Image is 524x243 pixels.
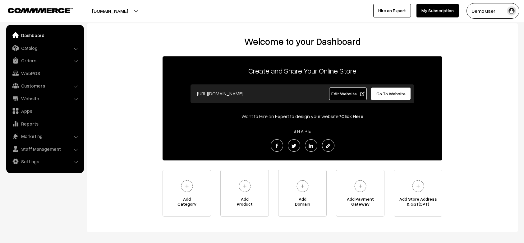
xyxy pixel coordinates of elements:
[336,197,384,209] span: Add Payment Gateway
[352,178,369,195] img: plus.svg
[410,178,427,195] img: plus.svg
[8,68,82,79] a: WebPOS
[394,197,442,209] span: Add Store Address & GST(OPT)
[294,178,311,195] img: plus.svg
[8,156,82,167] a: Settings
[8,30,82,41] a: Dashboard
[8,42,82,54] a: Catalog
[416,4,459,17] a: My Subscription
[507,6,516,16] img: user
[331,91,365,96] span: Edit Website
[467,3,519,19] button: Demo user
[394,170,442,217] a: Add Store Address& GST(OPT)
[8,118,82,129] a: Reports
[373,4,411,17] a: Hire an Expert
[376,91,406,96] span: Go To Website
[8,105,82,117] a: Apps
[341,113,363,119] a: Click Here
[93,36,512,47] h2: Welcome to your Dashboard
[8,80,82,91] a: Customers
[8,93,82,104] a: Website
[8,143,82,155] a: Staff Management
[163,170,211,217] a: AddCategory
[8,131,82,142] a: Marketing
[220,170,269,217] a: AddProduct
[8,6,62,14] a: COMMMERCE
[8,8,73,13] img: COMMMERCE
[163,65,442,76] p: Create and Share Your Online Store
[329,87,367,100] a: Edit Website
[8,55,82,66] a: Orders
[278,170,327,217] a: AddDomain
[221,197,269,209] span: Add Product
[290,128,315,134] span: SHARE
[70,3,150,19] button: [DOMAIN_NAME]
[278,197,326,209] span: Add Domain
[236,178,253,195] img: plus.svg
[163,197,211,209] span: Add Category
[178,178,195,195] img: plus.svg
[336,170,384,217] a: Add PaymentGateway
[371,87,411,100] a: Go To Website
[163,112,442,120] div: Want to Hire an Expert to design your website?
